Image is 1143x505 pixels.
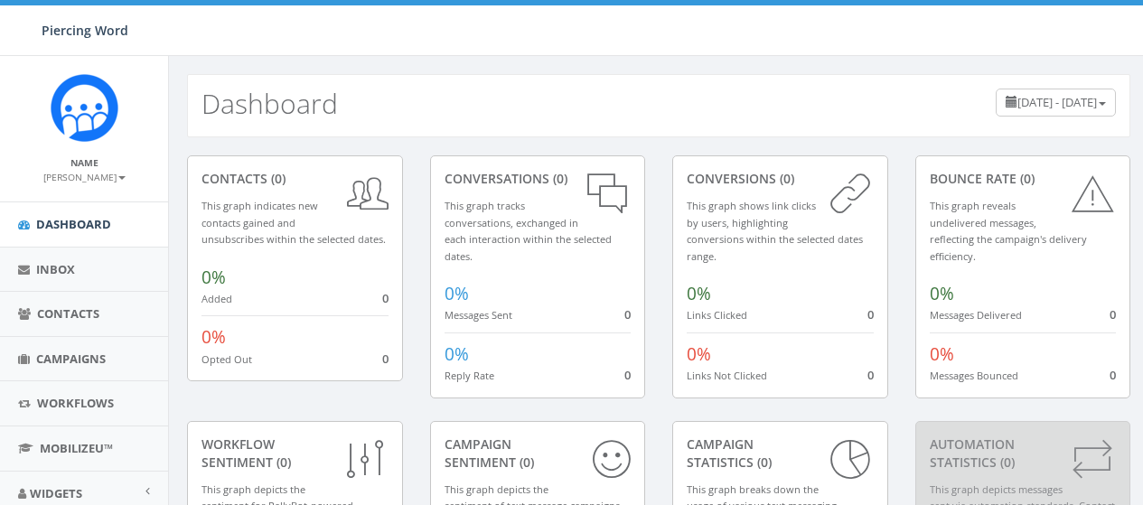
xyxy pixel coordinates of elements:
[624,306,631,323] span: 0
[687,170,874,188] div: conversions
[687,199,863,263] small: This graph shows link clicks by users, highlighting conversions within the selected dates range.
[930,308,1022,322] small: Messages Delivered
[382,290,389,306] span: 0
[1110,306,1116,323] span: 0
[201,435,389,472] div: Workflow Sentiment
[1017,94,1097,110] span: [DATE] - [DATE]
[273,454,291,471] span: (0)
[42,22,128,39] span: Piercing Word
[40,440,113,456] span: MobilizeU™
[201,199,386,246] small: This graph indicates new contacts gained and unsubscribes within the selected dates.
[930,170,1117,188] div: Bounce Rate
[445,369,494,382] small: Reply Rate
[445,282,469,305] span: 0%
[516,454,534,471] span: (0)
[445,170,632,188] div: conversations
[70,156,98,169] small: Name
[30,485,82,501] span: Widgets
[36,216,111,232] span: Dashboard
[687,369,767,382] small: Links Not Clicked
[754,454,772,471] span: (0)
[36,261,75,277] span: Inbox
[930,199,1087,263] small: This graph reveals undelivered messages, reflecting the campaign's delivery efficiency.
[43,168,126,184] a: [PERSON_NAME]
[201,352,252,366] small: Opted Out
[930,435,1117,472] div: Automation Statistics
[930,342,954,366] span: 0%
[43,171,126,183] small: [PERSON_NAME]
[51,74,118,142] img: Rally_Corp_Icon.png
[201,170,389,188] div: contacts
[37,305,99,322] span: Contacts
[930,369,1018,382] small: Messages Bounced
[201,266,226,289] span: 0%
[267,170,286,187] span: (0)
[687,282,711,305] span: 0%
[687,435,874,472] div: Campaign Statistics
[997,454,1015,471] span: (0)
[687,342,711,366] span: 0%
[549,170,567,187] span: (0)
[867,367,874,383] span: 0
[201,89,338,118] h2: Dashboard
[624,367,631,383] span: 0
[1017,170,1035,187] span: (0)
[445,435,632,472] div: Campaign Sentiment
[37,395,114,411] span: Workflows
[445,308,512,322] small: Messages Sent
[776,170,794,187] span: (0)
[1110,367,1116,383] span: 0
[201,292,232,305] small: Added
[445,199,612,263] small: This graph tracks conversations, exchanged in each interaction within the selected dates.
[201,325,226,349] span: 0%
[445,342,469,366] span: 0%
[867,306,874,323] span: 0
[930,282,954,305] span: 0%
[687,308,747,322] small: Links Clicked
[36,351,106,367] span: Campaigns
[382,351,389,367] span: 0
